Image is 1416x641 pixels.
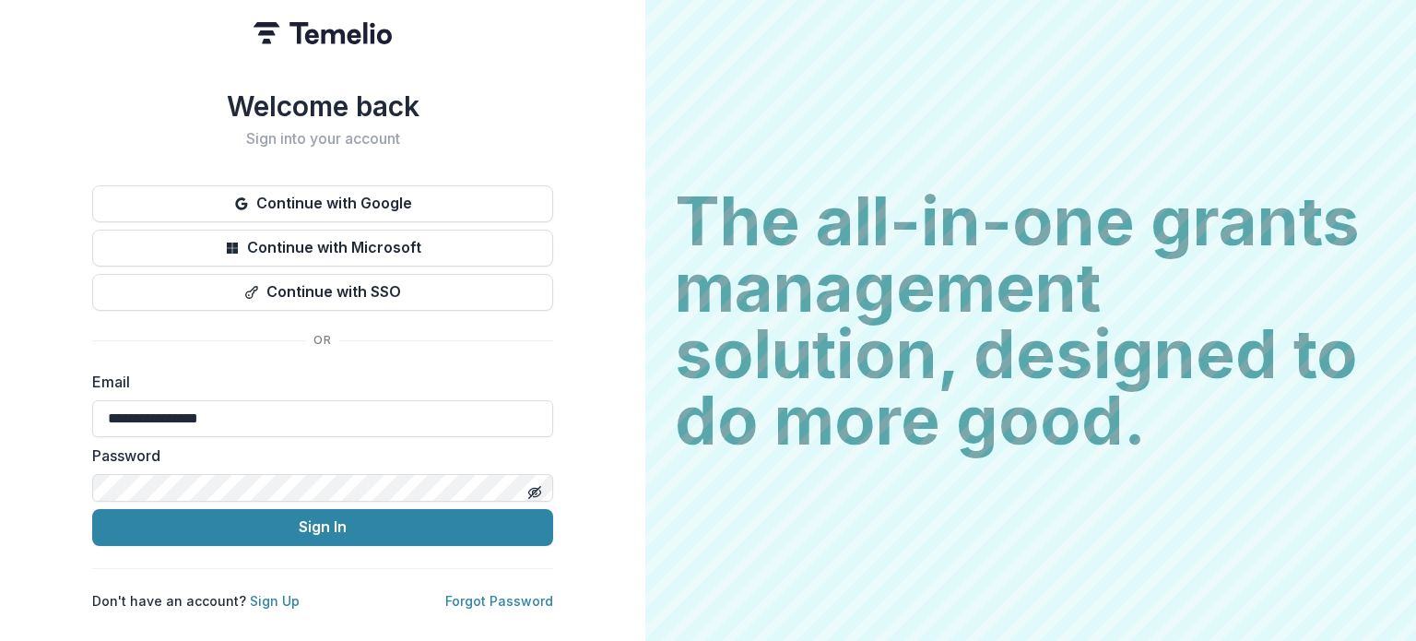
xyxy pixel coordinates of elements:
button: Toggle password visibility [520,478,549,507]
h1: Welcome back [92,89,553,123]
button: Continue with Google [92,185,553,222]
button: Sign In [92,509,553,546]
button: Continue with Microsoft [92,230,553,267]
p: Don't have an account? [92,591,300,611]
label: Password [92,445,542,467]
h2: Sign into your account [92,130,553,148]
button: Continue with SSO [92,274,553,311]
a: Sign Up [250,593,300,609]
a: Forgot Password [445,593,553,609]
label: Email [92,371,542,393]
img: Temelio [254,22,392,44]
